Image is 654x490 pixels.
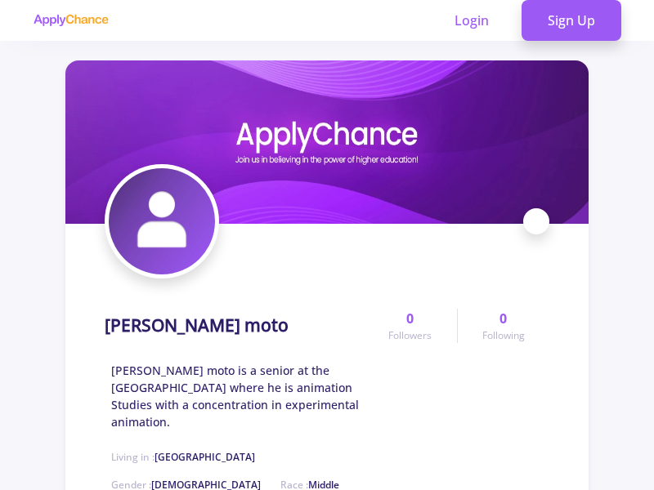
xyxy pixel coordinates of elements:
[111,362,364,430] span: [PERSON_NAME] moto is a senior at the [GEOGRAPHIC_DATA] where he is animation Studies with a conc...
[65,60,589,224] img: cheri motocover image
[105,315,289,336] h1: [PERSON_NAME] moto
[364,309,456,343] a: 0Followers
[155,450,255,464] span: [GEOGRAPHIC_DATA]
[406,309,414,328] span: 0
[111,450,255,464] span: Living in :
[109,168,215,274] img: cheri motoavatar
[33,14,109,27] img: applychance logo text only
[499,309,507,328] span: 0
[457,309,549,343] a: 0Following
[482,328,525,343] span: Following
[388,328,432,343] span: Followers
